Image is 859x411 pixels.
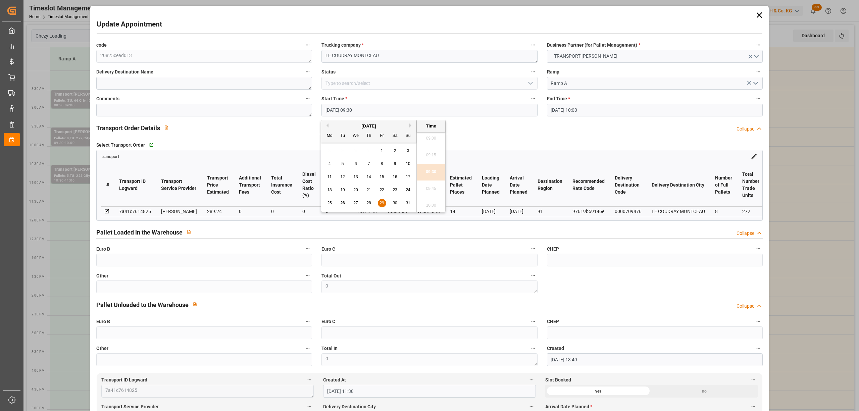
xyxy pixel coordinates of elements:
[365,173,373,181] div: Choose Thursday, August 14th, 2025
[710,163,737,207] th: Number of Full Pallets
[391,199,399,207] div: Choose Saturday, August 30th, 2025
[749,402,758,411] button: Arrival Date Planned *
[547,246,559,253] span: CHEP
[393,174,397,179] span: 16
[353,201,358,205] span: 27
[325,173,334,181] div: Choose Monday, August 11th, 2025
[742,207,759,215] div: 272
[119,207,151,215] div: 7a41c7614825
[327,188,332,192] span: 18
[404,132,412,140] div: Su
[339,199,347,207] div: Choose Tuesday, August 26th, 2025
[381,161,383,166] span: 8
[394,148,396,153] span: 2
[610,163,647,207] th: Delivery Destination Code
[393,188,397,192] span: 23
[529,271,538,280] button: Total Out
[96,300,189,309] h2: Pallet Unloaded to the Warehouse
[529,244,538,253] button: Euro C
[207,207,229,215] div: 289.24
[406,174,410,179] span: 17
[321,123,416,130] div: [DATE]
[323,385,536,398] input: DD-MM-YYYY HH:MM
[321,345,338,352] span: Total In
[352,186,360,194] div: Choose Wednesday, August 20th, 2025
[737,303,754,310] div: Collapse
[101,163,114,207] th: #
[510,207,527,215] div: [DATE]
[96,123,160,133] h2: Transport Order Details
[445,163,477,207] th: Estimated Pallet Places
[324,123,329,127] button: Previous Month
[551,53,621,60] span: TRANSPORT [PERSON_NAME]
[327,174,332,179] span: 11
[749,375,758,384] button: Slot Booked
[615,207,642,215] div: 0000709476
[303,271,312,280] button: Other
[305,402,314,411] button: Transport Service Provider
[321,77,537,90] input: Type to search/select
[321,246,335,253] span: Euro C
[325,199,334,207] div: Choose Monday, August 25th, 2025
[96,142,145,149] span: Select Transport Order
[547,345,564,352] span: Created
[547,68,559,75] span: Ramp
[303,67,312,76] button: Delivery Destination Name
[406,201,410,205] span: 31
[547,77,763,90] input: Type to search/select
[353,174,358,179] span: 13
[647,163,710,207] th: Delivery Destination City
[368,161,370,166] span: 7
[340,174,345,179] span: 12
[545,403,592,410] span: Arrival Date Planned
[754,244,763,253] button: CHEP
[339,132,347,140] div: Tu
[651,385,758,398] div: no
[352,173,360,181] div: Choose Wednesday, August 13th, 2025
[114,163,156,207] th: Transport ID Logward
[352,132,360,140] div: We
[378,199,386,207] div: Choose Friday, August 29th, 2025
[365,160,373,168] div: Choose Thursday, August 7th, 2025
[321,42,364,49] span: Trucking company
[505,163,533,207] th: Arrival Date Planned
[101,403,159,410] span: Transport Service Provider
[161,207,197,215] div: [PERSON_NAME]
[321,50,537,63] textarea: LE COUDRAY MONTCEAU
[404,199,412,207] div: Choose Sunday, August 31st, 2025
[101,154,119,159] span: transport
[339,186,347,194] div: Choose Tuesday, August 19th, 2025
[325,186,334,194] div: Choose Monday, August 18th, 2025
[189,298,201,311] button: View description
[545,376,571,383] span: Slot Booked
[321,104,537,116] input: DD-MM-YYYY HH:MM
[404,186,412,194] div: Choose Sunday, August 24th, 2025
[321,95,347,102] span: Start Time
[365,199,373,207] div: Choose Thursday, August 28th, 2025
[391,147,399,155] div: Choose Saturday, August 2nd, 2025
[547,50,763,63] button: open menu
[303,344,312,353] button: Other
[406,161,410,166] span: 10
[545,385,652,398] div: yes
[366,174,371,179] span: 14
[329,161,331,166] span: 4
[239,207,261,215] div: 0
[380,174,384,179] span: 15
[366,188,371,192] span: 21
[529,317,538,326] button: Euro C
[321,272,341,279] span: Total Out
[297,163,321,207] th: Diesel Cost Ratio (%)
[271,207,292,215] div: 0
[754,67,763,76] button: Ramp
[406,188,410,192] span: 24
[482,207,500,215] div: [DATE]
[529,41,538,49] button: Trucking company *
[366,201,371,205] span: 28
[101,376,147,383] span: Transport ID Logward
[391,173,399,181] div: Choose Saturday, August 16th, 2025
[378,132,386,140] div: Fr
[527,375,536,384] button: Created At
[538,207,562,215] div: 91
[303,317,312,326] button: Euro B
